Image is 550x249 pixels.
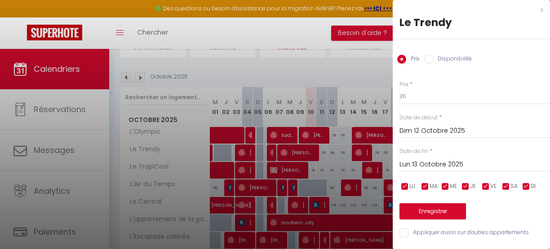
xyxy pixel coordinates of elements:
label: Prix [406,55,420,65]
label: Date de début [399,114,438,122]
span: ME [450,182,457,191]
button: Enregistrer [399,203,466,219]
label: Disponibilité [433,55,472,65]
span: LU [409,182,415,191]
label: Date de fin [399,147,428,156]
span: SA [510,182,518,191]
span: DI [531,182,536,191]
span: JE [470,182,476,191]
div: Le Trendy [399,15,543,30]
span: MA [430,182,438,191]
div: x [393,4,543,15]
label: Prix [399,80,408,89]
span: VE [490,182,497,191]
